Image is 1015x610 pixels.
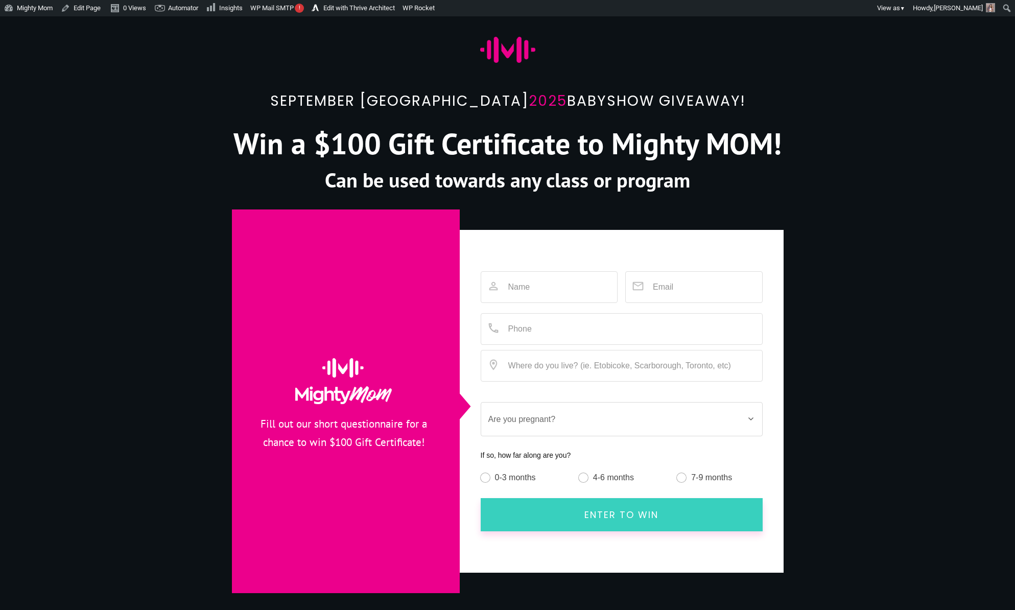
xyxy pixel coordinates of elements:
[295,4,304,13] span: !
[253,415,435,465] p: Fill out our short questionnaire for a chance to win $100 Gift Certificate!
[900,5,905,12] span: ▼
[233,124,782,162] span: Win a $100 Gift Certificate to Mighty MOM !
[625,271,762,303] input: Email
[481,498,763,531] a: Enter to Win
[295,358,392,404] img: logo-mighty-mom-full-light
[499,508,745,521] span: Enter to Win
[481,452,763,459] div: If so, how far along are you?
[480,37,535,63] img: mighty-mom-ico
[481,350,763,382] input: Where do you live? (ie. Etobicoke, Scarborough, Toronto, etc)
[934,4,983,12] span: [PERSON_NAME]
[270,91,529,111] span: September [GEOGRAPHIC_DATA]
[567,91,745,111] span: Babyshow giveaway!
[481,313,763,345] input: Phone
[270,91,745,111] span: 2025
[481,271,618,303] input: Name
[325,167,690,193] span: Can be used towards any class or program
